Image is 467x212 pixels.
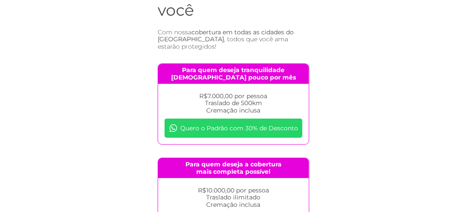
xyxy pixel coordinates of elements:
img: whatsapp [169,124,178,132]
h4: Para quem deseja a cobertura mais completa possível [158,158,309,178]
p: R$7.000,00 por pessoa Traslado de 500km Cremação inclusa [165,93,302,114]
a: Quero o Padrão com 30% de Desconto [165,119,302,138]
h4: Para quem deseja tranquilidade [DEMOGRAPHIC_DATA] pouco por mês [158,64,309,84]
h3: Com nossa , todos que você ama estarão protegidos! [158,29,309,50]
p: R$10.000,00 por pessoa Traslado ilimitado Cremação inclusa [165,187,302,209]
span: cobertura em todas as cidades do [GEOGRAPHIC_DATA] [158,28,294,43]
